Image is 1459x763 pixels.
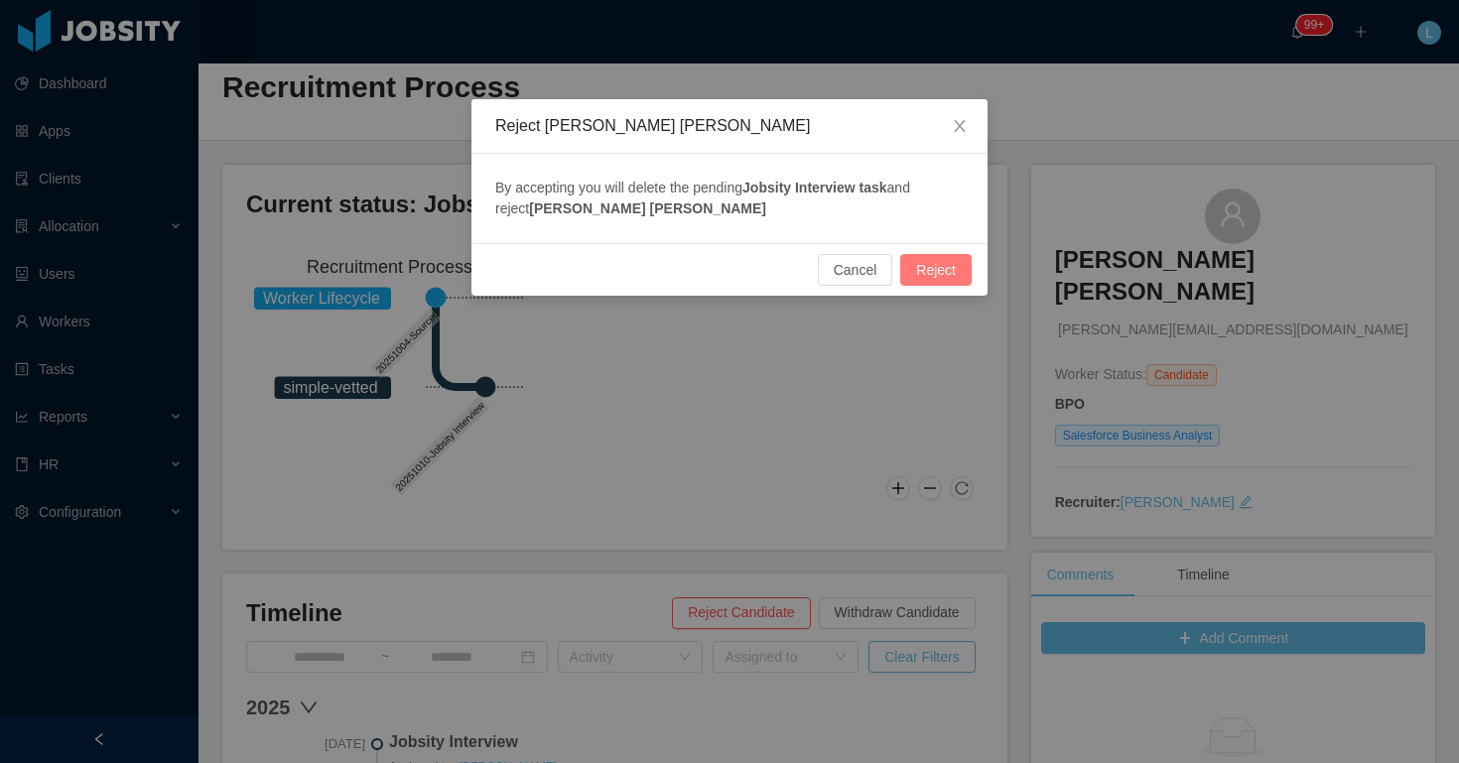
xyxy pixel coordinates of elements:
button: Cancel [818,254,893,286]
button: Reject [900,254,972,286]
i: icon: close [952,118,968,134]
span: By accepting you will delete the pending [495,180,742,195]
button: Close [932,99,988,155]
div: Reject [PERSON_NAME] [PERSON_NAME] [495,115,964,137]
strong: [PERSON_NAME] [PERSON_NAME] [529,200,766,216]
strong: Jobsity Interview task [742,180,887,195]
